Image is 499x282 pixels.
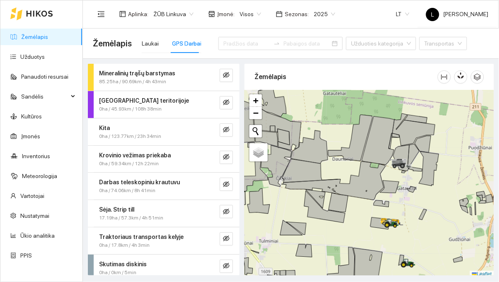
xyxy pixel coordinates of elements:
[274,40,280,47] span: to
[99,179,180,186] strong: Darbas teleskopiniu krautuvu
[119,11,126,17] span: layout
[99,78,166,86] span: 85.25ha / 90.69km / 4h 43min
[21,113,42,120] a: Kultūros
[283,39,330,48] input: Pabaigos data
[223,235,230,243] span: eye-invisible
[249,107,262,119] a: Zoom out
[22,173,57,179] a: Meteorologija
[142,39,159,48] div: Laukai
[99,160,159,168] span: 0ha / 59.34km / 12h 22min
[254,65,438,89] div: Žemėlapis
[88,146,240,173] div: Krovinio vežimas priekaba0ha / 59.34km / 12h 22mineye-invisible
[22,153,50,159] a: Inventorius
[97,10,105,18] span: menu-fold
[217,10,235,19] span: Įmonė :
[88,91,240,118] div: [GEOGRAPHIC_DATA] teritorijoje0ha / 45.93km / 108h 38mineye-invisible
[223,181,230,189] span: eye-invisible
[20,193,44,199] a: Vartotojai
[99,125,110,131] strong: Kita
[314,8,335,20] span: 2025
[274,40,280,47] span: swap-right
[88,200,240,227] div: Sėja. Strip till17.19ha / 57.3km / 4h 51mineye-invisible
[438,70,451,84] button: column-width
[99,214,163,222] span: 17.19ha / 57.3km / 4h 51min
[21,73,68,80] a: Panaudoti resursai
[99,133,161,140] span: 0ha / 123.77km / 23h 34min
[220,232,233,246] button: eye-invisible
[88,64,240,91] div: Mineralinių trąšų barstymas85.25ha / 90.69km / 4h 43mineye-invisible
[396,8,409,20] span: LT
[99,269,136,277] span: 0ha / 0km / 5min
[223,154,230,161] span: eye-invisible
[99,241,150,249] span: 0ha / 17.8km / 4h 3min
[223,72,230,80] span: eye-invisible
[93,6,109,22] button: menu-fold
[249,94,262,107] a: Zoom in
[20,232,55,239] a: Ūkio analitika
[426,11,489,17] span: [PERSON_NAME]
[240,8,261,20] span: Visos
[223,39,270,48] input: Pradžios data
[128,10,148,19] span: Aplinka :
[99,70,175,77] strong: Mineralinių trąšų barstymas
[253,95,259,106] span: +
[99,261,147,268] strong: Skutimas diskinis
[220,151,233,164] button: eye-invisible
[223,263,230,270] span: eye-invisible
[249,143,268,161] a: Layers
[472,271,492,277] a: Leaflet
[20,252,32,259] a: PPIS
[99,97,189,104] strong: [GEOGRAPHIC_DATA] teritorijoje
[220,178,233,191] button: eye-invisible
[21,133,40,140] a: Įmonės
[93,37,132,50] span: Žemėlapis
[88,173,240,200] div: Darbas teleskopiniu krautuvu0ha / 74.06km / 8h 41mineye-invisible
[99,206,134,213] strong: Sėja. Strip till
[208,11,215,17] span: shop
[253,108,259,118] span: −
[220,96,233,109] button: eye-invisible
[438,74,451,80] span: column-width
[88,227,240,254] div: Traktoriaus transportas kelyje0ha / 17.8km / 4h 3mineye-invisible
[285,10,309,19] span: Sezonas :
[21,34,48,40] a: Žemėlapis
[220,260,233,273] button: eye-invisible
[99,234,184,240] strong: Traktoriaus transportas kelyje
[223,126,230,134] span: eye-invisible
[220,205,233,218] button: eye-invisible
[220,123,233,137] button: eye-invisible
[220,69,233,82] button: eye-invisible
[223,208,230,216] span: eye-invisible
[223,99,230,107] span: eye-invisible
[431,8,434,21] span: L
[99,152,171,159] strong: Krovinio vežimas priekaba
[172,39,201,48] div: GPS Darbai
[21,88,68,105] span: Sandėlis
[153,8,194,20] span: ŽŪB Linkuva
[88,118,240,145] div: Kita0ha / 123.77km / 23h 34mineye-invisible
[249,125,262,137] button: Initiate a new search
[20,53,45,60] a: Užduotys
[99,187,155,195] span: 0ha / 74.06km / 8h 41min
[88,255,240,282] div: Skutimas diskinis0ha / 0km / 5mineye-invisible
[99,105,162,113] span: 0ha / 45.93km / 108h 38min
[20,212,49,219] a: Nustatymai
[276,11,283,17] span: calendar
